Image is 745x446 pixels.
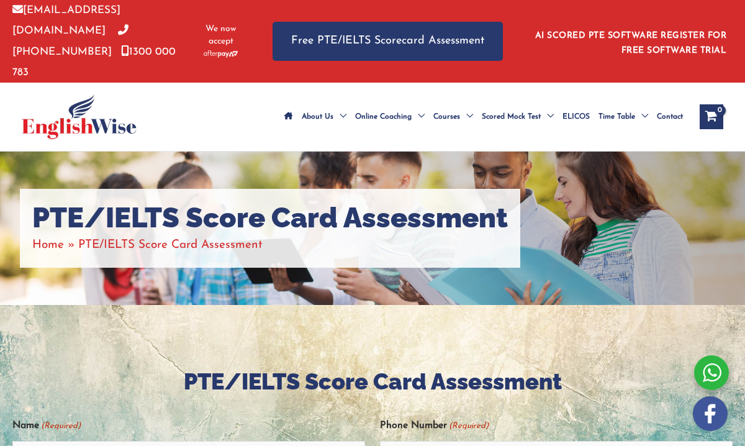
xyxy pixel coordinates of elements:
a: Home [32,239,64,251]
span: Menu Toggle [635,95,648,139]
span: Online Coaching [355,95,412,139]
a: CoursesMenu Toggle [429,95,477,139]
a: Contact [652,95,687,139]
img: cropped-ew-logo [22,94,137,139]
label: Phone Number [380,416,489,436]
a: Scored Mock TestMenu Toggle [477,95,558,139]
span: Contact [657,95,683,139]
span: Menu Toggle [541,95,554,139]
a: Time TableMenu Toggle [594,95,652,139]
a: Free PTE/IELTS Scorecard Assessment [273,22,503,61]
a: ELICOS [558,95,594,139]
nav: Breadcrumbs [32,235,508,255]
nav: Site Navigation: Main Menu [280,95,687,139]
span: (Required) [40,416,81,436]
span: (Required) [448,416,489,436]
label: Name [12,416,81,436]
a: AI SCORED PTE SOFTWARE REGISTER FOR FREE SOFTWARE TRIAL [535,31,727,55]
span: Menu Toggle [412,95,425,139]
span: About Us [302,95,333,139]
a: About UsMenu Toggle [297,95,351,139]
a: 1300 000 783 [12,47,176,78]
a: View Shopping Cart, empty [700,104,723,129]
a: [PHONE_NUMBER] [12,25,129,57]
a: [EMAIL_ADDRESS][DOMAIN_NAME] [12,5,120,36]
aside: Header Widget 1 [528,21,733,61]
span: Courses [433,95,460,139]
img: white-facebook.png [693,396,728,431]
span: Scored Mock Test [482,95,541,139]
img: Afterpay-Logo [204,50,238,57]
a: Online CoachingMenu Toggle [351,95,429,139]
span: ELICOS [562,95,590,139]
span: Menu Toggle [460,95,473,139]
span: Time Table [598,95,635,139]
span: Menu Toggle [333,95,346,139]
h1: PTE/IELTS Score Card Assessment [32,201,508,235]
span: PTE/IELTS Score Card Assessment [78,239,263,251]
h2: PTE/IELTS Score Card Assessment [12,367,733,396]
span: We now accept [201,23,242,48]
